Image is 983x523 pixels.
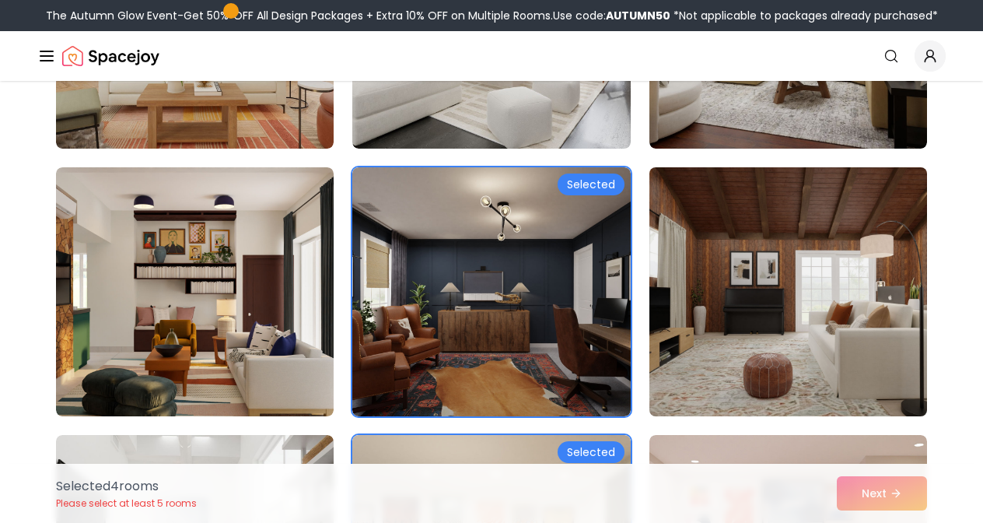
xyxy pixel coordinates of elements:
[46,8,938,23] div: The Autumn Glow Event-Get 50% OFF All Design Packages + Extra 10% OFF on Multiple Rooms.
[56,497,197,510] p: Please select at least 5 rooms
[62,40,159,72] img: Spacejoy Logo
[352,167,630,416] img: Room room-32
[642,161,934,423] img: Room room-33
[62,40,159,72] a: Spacejoy
[37,31,946,81] nav: Global
[553,8,670,23] span: Use code:
[56,477,197,496] p: Selected 4 room s
[56,167,334,416] img: Room room-31
[558,174,624,195] div: Selected
[558,441,624,463] div: Selected
[670,8,938,23] span: *Not applicable to packages already purchased*
[606,8,670,23] b: AUTUMN50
